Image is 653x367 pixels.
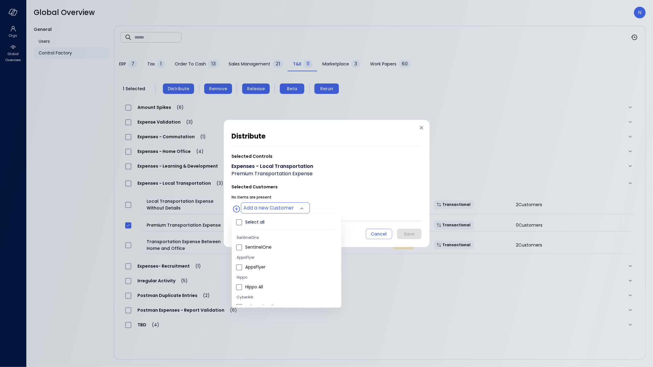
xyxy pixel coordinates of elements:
span: SentinelOne [245,244,336,250]
span: Hippo All [245,284,336,290]
span: Select all [245,219,336,225]
span: CyberArk [237,295,253,300]
span: CyberArk Software [245,304,336,310]
span: AppsFlyer [245,264,336,270]
span: Hippo [237,275,247,280]
span: SentinelOne [237,235,259,240]
span: AppsFlyer [237,255,254,260]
